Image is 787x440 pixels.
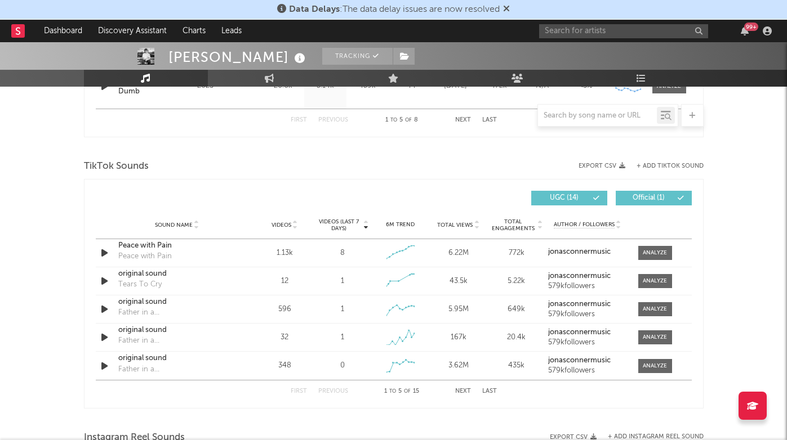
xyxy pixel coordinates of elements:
[539,195,590,201] span: UGC ( 14 )
[625,163,704,169] button: + Add TikTok Sound
[608,434,704,440] button: + Add Instagram Reel Sound
[503,5,510,14] span: Dismiss
[744,23,758,31] div: 99 +
[432,248,484,259] div: 6.22M
[341,304,344,315] div: 1
[490,276,543,287] div: 5.22k
[616,191,692,205] button: Official(1)
[623,195,675,201] span: Official ( 1 )
[597,434,704,440] div: + Add Instagram Reel Sound
[259,332,311,343] div: 32
[374,221,426,229] div: 6M Trend
[548,272,611,280] strong: jonasconnermusic
[548,329,611,336] strong: jonasconnermusic
[548,311,626,318] div: 579k followers
[437,222,473,228] span: Total Views
[214,20,250,42] a: Leads
[318,388,348,394] button: Previous
[322,48,393,65] button: Tracking
[539,24,708,38] input: Search for artists
[432,332,484,343] div: 167k
[554,221,615,228] span: Author / Followers
[90,20,175,42] a: Discovery Assistant
[118,364,236,375] div: Father in a [DEMOGRAPHIC_DATA]
[548,329,626,336] a: jonasconnermusic
[490,304,543,315] div: 649k
[316,218,362,232] span: Videos (last 7 days)
[118,325,236,336] a: original sound
[289,5,340,14] span: Data Delays
[490,332,543,343] div: 20.4k
[341,276,344,287] div: 1
[291,388,307,394] button: First
[340,360,345,371] div: 0
[548,300,611,308] strong: jonasconnermusic
[490,248,543,259] div: 772k
[404,389,411,394] span: of
[289,5,500,14] span: : The data delay issues are now resolved
[118,335,236,347] div: Father in a [DEMOGRAPHIC_DATA]
[482,388,497,394] button: Last
[548,282,626,290] div: 579k followers
[175,20,214,42] a: Charts
[371,385,433,398] div: 1 5 15
[637,163,704,169] button: + Add TikTok Sound
[548,272,626,280] a: jonasconnermusic
[741,26,749,35] button: 99+
[548,248,611,255] strong: jonasconnermusic
[84,160,149,173] span: TikTok Sounds
[579,163,625,169] button: Export CSV
[118,297,236,308] a: original sound
[118,353,236,364] a: original sound
[548,367,626,375] div: 579k followers
[490,360,543,371] div: 435k
[531,191,607,205] button: UGC(14)
[341,332,344,343] div: 1
[548,357,611,364] strong: jonasconnermusic
[118,251,172,262] div: Peace with Pain
[340,248,345,259] div: 8
[490,218,536,232] span: Total Engagements
[548,300,626,308] a: jonasconnermusic
[118,268,236,280] a: original sound
[118,279,162,290] div: Tears To Cry
[432,276,484,287] div: 43.5k
[118,307,236,318] div: Father in a [DEMOGRAPHIC_DATA]
[36,20,90,42] a: Dashboard
[118,240,236,252] a: Peace with Pain
[455,388,471,394] button: Next
[548,248,626,256] a: jonasconnermusic
[259,276,311,287] div: 12
[168,48,308,66] div: [PERSON_NAME]
[432,360,484,371] div: 3.62M
[548,357,626,365] a: jonasconnermusic
[389,389,396,394] span: to
[548,339,626,347] div: 579k followers
[259,248,311,259] div: 1.13k
[259,360,311,371] div: 348
[432,304,484,315] div: 5.95M
[259,304,311,315] div: 596
[272,222,291,228] span: Videos
[155,222,193,228] span: Sound Name
[538,111,657,120] input: Search by song name or URL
